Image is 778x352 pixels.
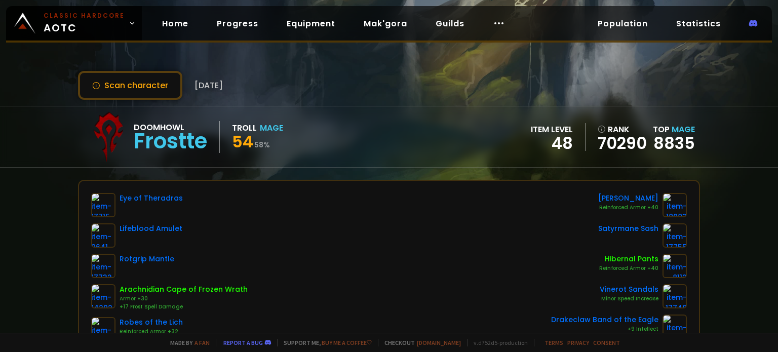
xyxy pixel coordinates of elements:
div: Arachnidian Cape of Frozen Wrath [120,284,248,295]
a: 8835 [653,132,695,154]
span: 54 [232,130,253,153]
a: Guilds [427,13,473,34]
a: Report a bug [223,339,263,346]
span: Support me, [277,339,372,346]
div: Top [653,123,695,136]
div: Reinforced Armor +40 [598,204,658,212]
div: 48 [531,136,573,151]
div: Satyrmane Sash [598,223,658,234]
img: item-14292 [91,284,115,308]
a: a fan [194,339,210,346]
span: v. d752d5 - production [467,339,528,346]
div: Doomhowl [134,121,207,134]
span: Made by [164,339,210,346]
div: Eye of Theradras [120,193,183,204]
img: item-17732 [91,254,115,278]
a: Mak'gora [356,13,415,34]
div: Lifeblood Amulet [120,223,182,234]
div: +17 Frost Spell Damage [120,303,248,311]
img: item-17748 [663,284,687,308]
button: Scan character [78,71,182,100]
div: Reinforced Armor +40 [599,264,658,272]
img: item-17715 [91,193,115,217]
img: item-18083 [663,193,687,217]
img: item-17755 [663,223,687,248]
div: Drakeclaw Band of the Eagle [551,315,658,325]
img: item-10762 [91,317,115,341]
a: Population [590,13,656,34]
span: Mage [672,124,695,135]
a: Classic HardcoreAOTC [6,6,142,41]
div: Frostte [134,134,207,149]
span: [DATE] [194,79,223,92]
span: AOTC [44,11,125,35]
a: Privacy [567,339,589,346]
a: [DOMAIN_NAME] [417,339,461,346]
small: Classic Hardcore [44,11,125,20]
a: Terms [544,339,563,346]
a: Statistics [668,13,729,34]
div: rank [598,123,647,136]
img: item-9641 [91,223,115,248]
img: item-10795 [663,315,687,339]
div: Robes of the Lich [120,317,183,328]
div: Mage [260,122,283,134]
div: Vinerot Sandals [600,284,658,295]
a: 70290 [598,136,647,151]
a: Buy me a coffee [322,339,372,346]
a: Progress [209,13,266,34]
div: +9 Intellect [551,325,658,333]
a: Home [154,13,197,34]
span: Checkout [378,339,461,346]
div: Hibernal Pants [599,254,658,264]
div: Armor +30 [120,295,248,303]
div: Troll [232,122,257,134]
div: Reinforced Armor +32 [120,328,183,336]
div: [PERSON_NAME] [598,193,658,204]
div: Minor Speed Increase [600,295,658,303]
img: item-8112 [663,254,687,278]
a: Equipment [279,13,343,34]
div: item level [531,123,573,136]
a: Consent [593,339,620,346]
small: 58 % [254,140,270,150]
div: Rotgrip Mantle [120,254,174,264]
